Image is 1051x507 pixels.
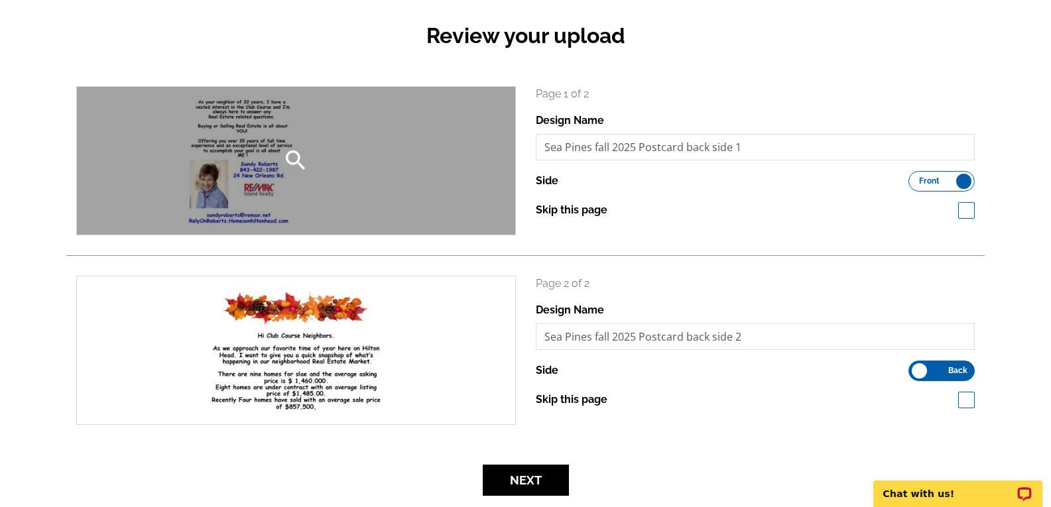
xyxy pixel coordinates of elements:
[536,302,604,318] label: Design Name
[536,323,975,350] input: File Name
[536,113,604,129] label: Design Name
[536,134,975,160] input: File Name
[66,23,985,48] h2: Review your upload
[282,147,309,174] i: search
[919,178,940,184] span: Front
[536,86,975,102] p: Page 1 of 2
[483,465,569,496] button: Next
[536,392,607,408] label: Skip this page
[948,367,967,374] span: Back
[536,276,975,292] p: Page 2 of 2
[536,173,558,189] label: Side
[536,363,558,378] label: Side
[536,202,607,218] label: Skip this page
[865,465,1051,507] iframe: LiveChat chat widget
